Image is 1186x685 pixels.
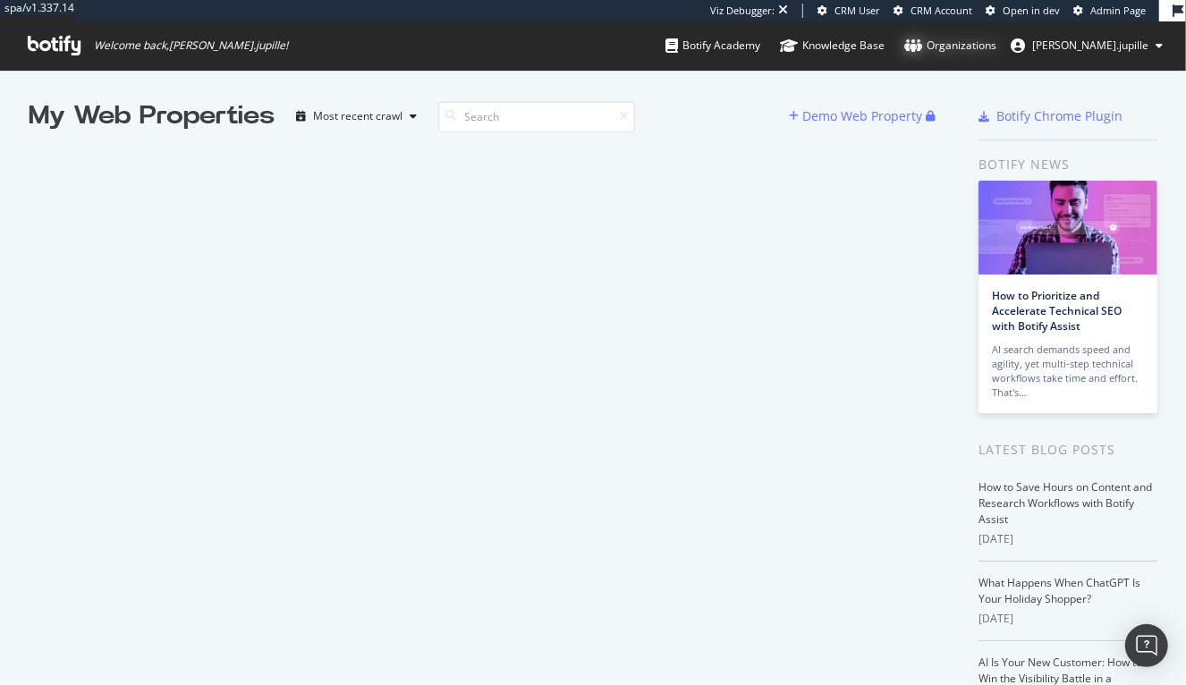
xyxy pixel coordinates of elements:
a: Botify Chrome Plugin [978,107,1122,125]
img: How to Prioritize and Accelerate Technical SEO with Botify Assist [978,181,1157,275]
div: AI search demands speed and agility, yet multi-step technical workflows take time and effort. Tha... [992,342,1144,400]
a: What Happens When ChatGPT Is Your Holiday Shopper? [978,575,1140,606]
a: How to Save Hours on Content and Research Workflows with Botify Assist [978,479,1152,527]
a: How to Prioritize and Accelerate Technical SEO with Botify Assist [992,288,1122,334]
span: benjamin.jupille [1032,38,1148,53]
a: Demo Web Property [789,108,926,123]
input: Search [438,101,635,132]
div: My Web Properties [29,98,275,134]
a: Knowledge Base [780,21,885,70]
div: [DATE] [978,531,1157,547]
span: Welcome back, [PERSON_NAME].jupille ! [94,38,288,53]
div: Botify Academy [665,37,760,55]
div: Knowledge Base [780,37,885,55]
span: Admin Page [1090,4,1146,17]
a: Botify Academy [665,21,760,70]
span: Open in dev [1003,4,1060,17]
button: Most recent crawl [289,102,424,131]
a: CRM Account [894,4,972,18]
button: Demo Web Property [789,102,926,131]
div: Botify Chrome Plugin [996,107,1122,125]
a: Admin Page [1073,4,1146,18]
div: Demo Web Property [802,107,922,125]
div: Organizations [904,37,996,55]
a: Open in dev [986,4,1060,18]
span: CRM User [834,4,880,17]
span: CRM Account [911,4,972,17]
a: CRM User [817,4,880,18]
div: Botify news [978,155,1157,174]
div: Most recent crawl [313,111,402,122]
div: Latest Blog Posts [978,440,1157,460]
div: [DATE] [978,611,1157,627]
div: Open Intercom Messenger [1125,624,1168,667]
button: [PERSON_NAME].jupille [996,31,1177,60]
div: Viz Debugger: [710,4,775,18]
a: Organizations [904,21,996,70]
